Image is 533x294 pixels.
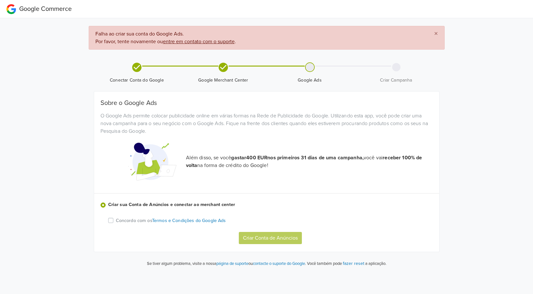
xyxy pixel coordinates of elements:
[95,31,424,45] span: Falha ao criar sua conta do Google Ads.
[343,260,364,267] button: fazer reset
[19,5,72,13] span: Google Commerce
[108,201,433,208] label: Criar sua Conta de Anúncios e conectar ao merchant center
[231,155,364,161] strong: gastar 400 EUR nos primeiros 31 dias de uma campanha,
[269,77,351,83] span: Google Ads
[356,77,437,83] span: Criar Campanha
[186,154,433,169] p: Além disso, se você você vai na forma de crédito do Google!
[306,260,386,267] p: Você também pode a aplicação.
[101,99,433,107] h5: Sobre o Google Ads
[163,38,235,45] a: entre em contato com o suporte
[96,112,438,135] div: O Google Ads permite colocar publicidade online em várias formas na Rede de Publicidade do Google...
[434,29,438,38] span: ×
[253,261,305,266] a: contacte o suporte do Google
[116,217,226,224] p: Concordo com os
[128,138,176,186] img: Google Promotional Codes
[183,77,264,83] span: Google Merchant Center
[147,261,306,267] p: Se tiver algum problema, visite a nossa ou .
[428,26,444,42] button: Close
[95,38,424,45] div: Por favor, tente novamente ou .
[216,261,248,266] a: página de suporte
[152,218,226,223] a: Termos e Condições do Google Ads
[96,77,178,83] span: Conectar Conta do Google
